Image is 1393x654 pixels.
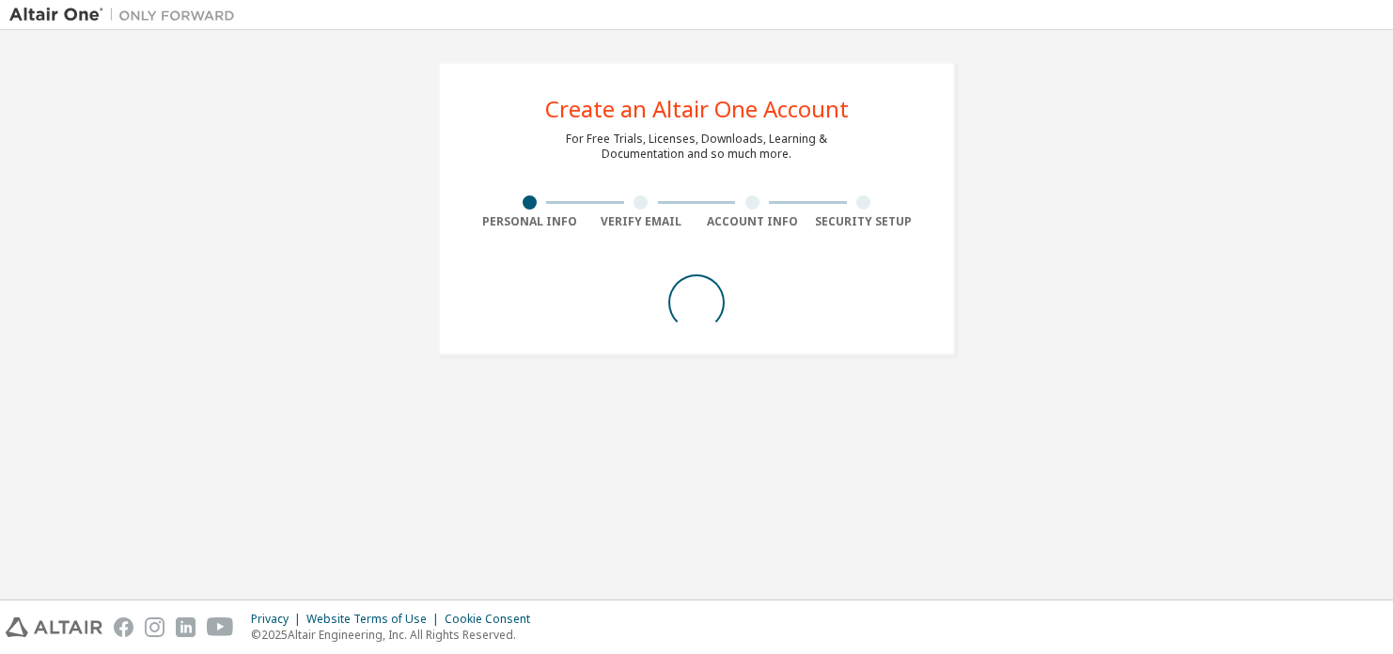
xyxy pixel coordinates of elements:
div: Personal Info [474,214,586,229]
img: altair_logo.svg [6,617,102,637]
img: youtube.svg [207,617,234,637]
div: Security Setup [808,214,920,229]
div: Website Terms of Use [306,612,445,627]
div: Verify Email [586,214,697,229]
div: For Free Trials, Licenses, Downloads, Learning & Documentation and so much more. [566,132,827,162]
img: Altair One [9,6,244,24]
div: Privacy [251,612,306,627]
div: Create an Altair One Account [545,98,849,120]
div: Cookie Consent [445,612,541,627]
img: facebook.svg [114,617,133,637]
p: © 2025 Altair Engineering, Inc. All Rights Reserved. [251,627,541,643]
img: instagram.svg [145,617,164,637]
div: Account Info [696,214,808,229]
img: linkedin.svg [176,617,196,637]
